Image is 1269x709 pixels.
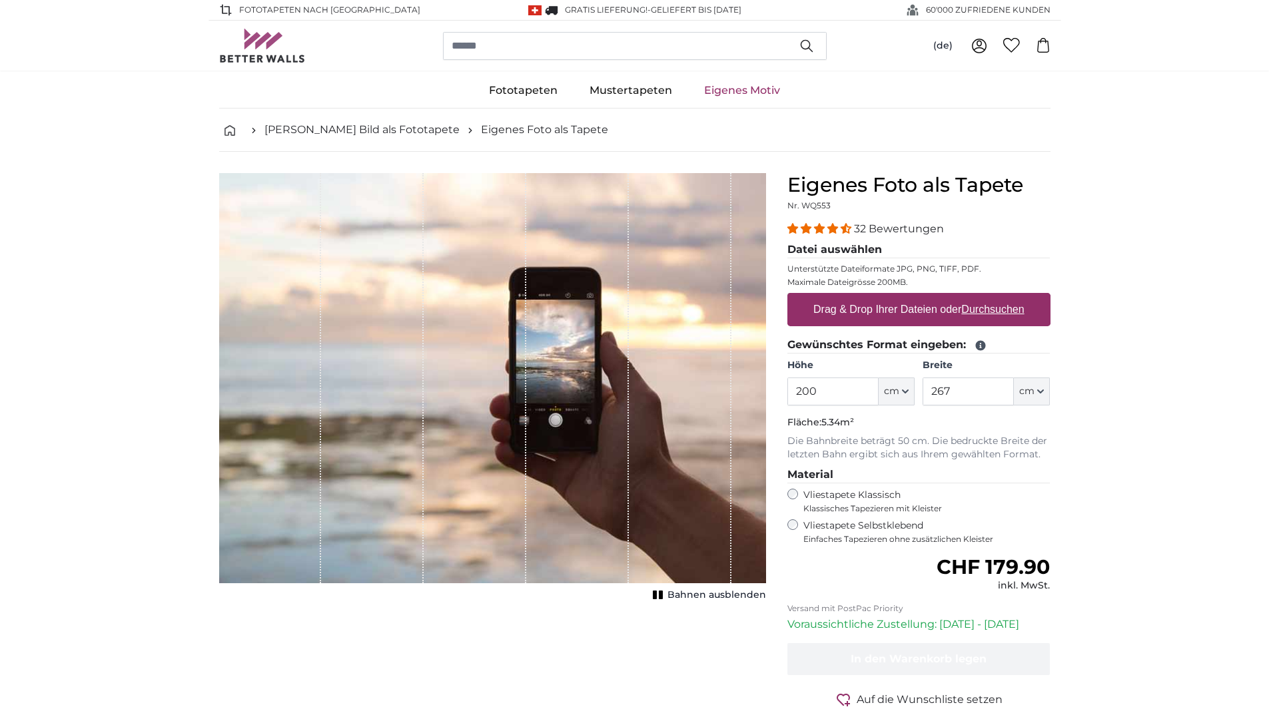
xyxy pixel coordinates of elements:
a: Eigenes Foto als Tapete [481,122,608,138]
u: Durchsuchen [961,304,1024,315]
p: Fläche: [787,416,1051,429]
p: Unterstützte Dateiformate JPG, PNG, TIFF, PDF. [787,264,1051,274]
span: cm [1019,385,1035,398]
label: Breite [923,359,1050,372]
legend: Material [787,467,1051,483]
span: - [647,5,741,15]
button: Auf die Wunschliste setzen [787,691,1051,708]
img: Betterwalls [219,29,306,63]
a: Fototapeten [473,73,574,108]
span: Klassisches Tapezieren mit Kleister [803,503,1039,514]
a: Mustertapeten [574,73,688,108]
nav: breadcrumbs [219,109,1051,152]
a: Eigenes Motiv [688,73,796,108]
button: In den Warenkorb legen [787,643,1051,675]
p: Versand mit PostPac Priority [787,603,1051,614]
span: Geliefert bis [DATE] [651,5,741,15]
p: Voraussichtliche Zustellung: [DATE] - [DATE] [787,616,1051,632]
legend: Datei auswählen [787,242,1051,258]
button: (de) [923,34,963,58]
span: Nr. WQ553 [787,200,831,210]
span: 4.31 stars [787,222,854,235]
span: 32 Bewertungen [854,222,944,235]
p: Die Bahnbreite beträgt 50 cm. Die bedruckte Breite der letzten Bahn ergibt sich aus Ihrem gewählt... [787,435,1051,461]
button: cm [879,377,915,405]
button: Bahnen ausblenden [649,586,766,604]
span: Einfaches Tapezieren ohne zusätzlichen Kleister [803,534,1051,545]
div: inkl. MwSt. [937,579,1050,592]
label: Drag & Drop Ihrer Dateien oder [808,296,1030,323]
a: [PERSON_NAME] Bild als Fototapete [264,122,460,138]
button: cm [1014,377,1050,405]
div: 1 of 1 [219,173,766,604]
p: Maximale Dateigrösse 200MB. [787,277,1051,288]
span: Auf die Wunschliste setzen [857,692,1003,708]
span: CHF 179.90 [937,555,1050,579]
span: Bahnen ausblenden [667,589,766,602]
span: GRATIS Lieferung! [565,5,647,15]
img: Schweiz [528,5,542,15]
span: 60'000 ZUFRIEDENE KUNDEN [926,4,1051,16]
label: Höhe [787,359,915,372]
label: Vliestapete Klassisch [803,489,1039,514]
h1: Eigenes Foto als Tapete [787,173,1051,197]
span: cm [884,385,899,398]
span: In den Warenkorb legen [851,652,987,665]
span: 5.34m² [821,416,854,428]
span: Fototapeten nach [GEOGRAPHIC_DATA] [239,4,420,16]
legend: Gewünschtes Format eingeben: [787,337,1051,354]
label: Vliestapete Selbstklebend [803,519,1051,545]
